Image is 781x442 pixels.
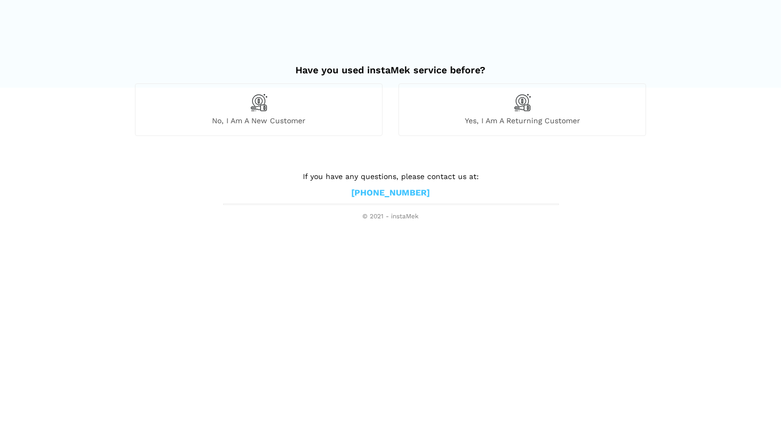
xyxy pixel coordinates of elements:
h2: Have you used instaMek service before? [135,54,646,76]
p: If you have any questions, please contact us at: [223,171,558,182]
a: [PHONE_NUMBER] [351,188,430,199]
span: Yes, I am a returning customer [399,116,646,125]
span: © 2021 - instaMek [223,212,558,221]
span: No, I am a new customer [135,116,382,125]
